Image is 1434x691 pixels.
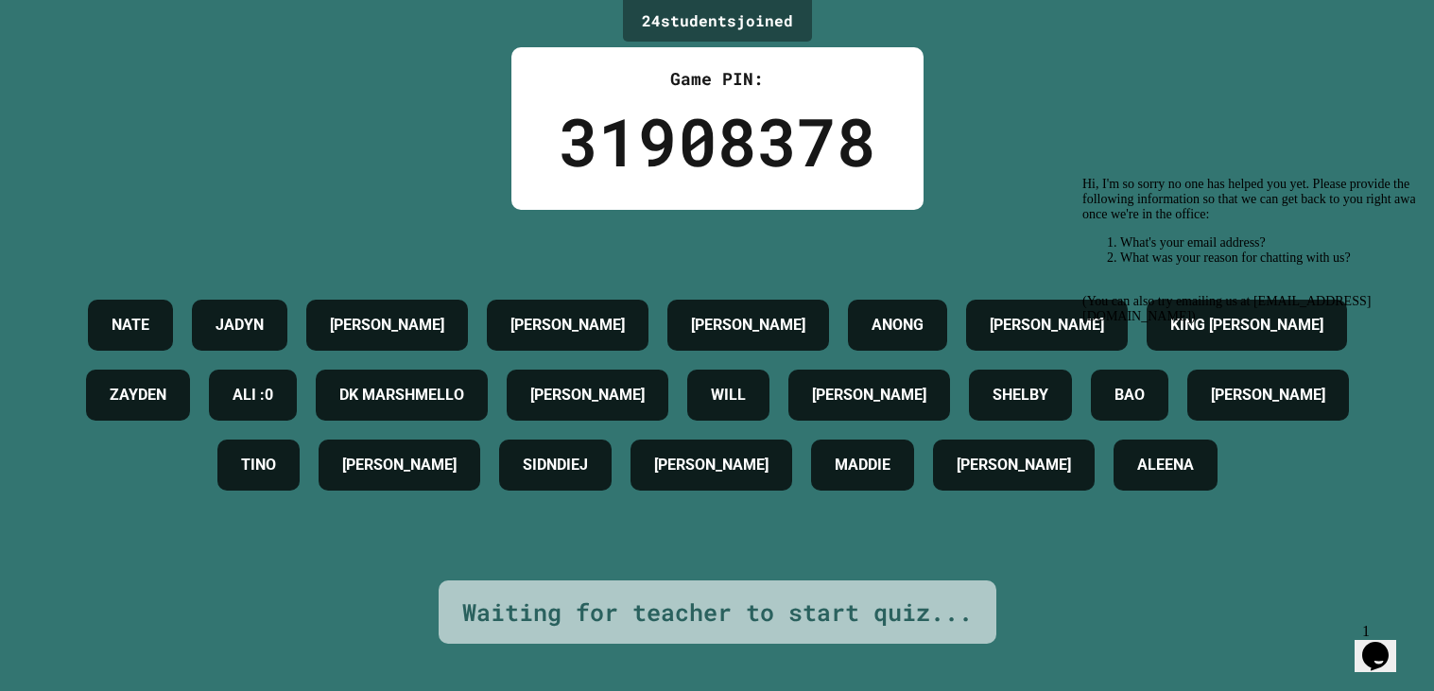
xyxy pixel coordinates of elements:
h4: WILL [711,384,746,406]
h4: NATE [112,314,149,337]
h4: MADDIE [835,454,890,476]
h4: ANONG [872,314,924,337]
li: What's your email address? [45,66,348,81]
h4: ALI :0 [233,384,273,406]
h4: ZAYDEN [110,384,166,406]
h4: DK MARSHMELLO [339,384,464,406]
div: Waiting for teacher to start quiz... [462,595,973,631]
div: 31908378 [559,92,876,191]
h4: [PERSON_NAME] [691,314,805,337]
h4: [PERSON_NAME] [342,454,457,476]
h4: [PERSON_NAME] [990,314,1104,337]
div: Game PIN: [559,66,876,92]
iframe: chat widget [1075,169,1415,606]
h4: JADYN [216,314,264,337]
h4: [PERSON_NAME] [957,454,1071,476]
h4: SIDNDIEJ [523,454,588,476]
h4: [PERSON_NAME] [330,314,444,337]
h4: [PERSON_NAME] [510,314,625,337]
span: Hi, I'm so sorry no one has helped you yet. Please provide the following information so that we c... [8,8,348,154]
h4: TINO [241,454,276,476]
h4: SHELBY [993,384,1048,406]
h4: [PERSON_NAME] [654,454,769,476]
h4: [PERSON_NAME] [530,384,645,406]
iframe: chat widget [1355,615,1415,672]
div: Hi, I'm so sorry no one has helped you yet. Please provide the following information so that we c... [8,8,348,155]
li: What was your reason for chatting with us? [45,81,348,96]
h4: [PERSON_NAME] [812,384,926,406]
